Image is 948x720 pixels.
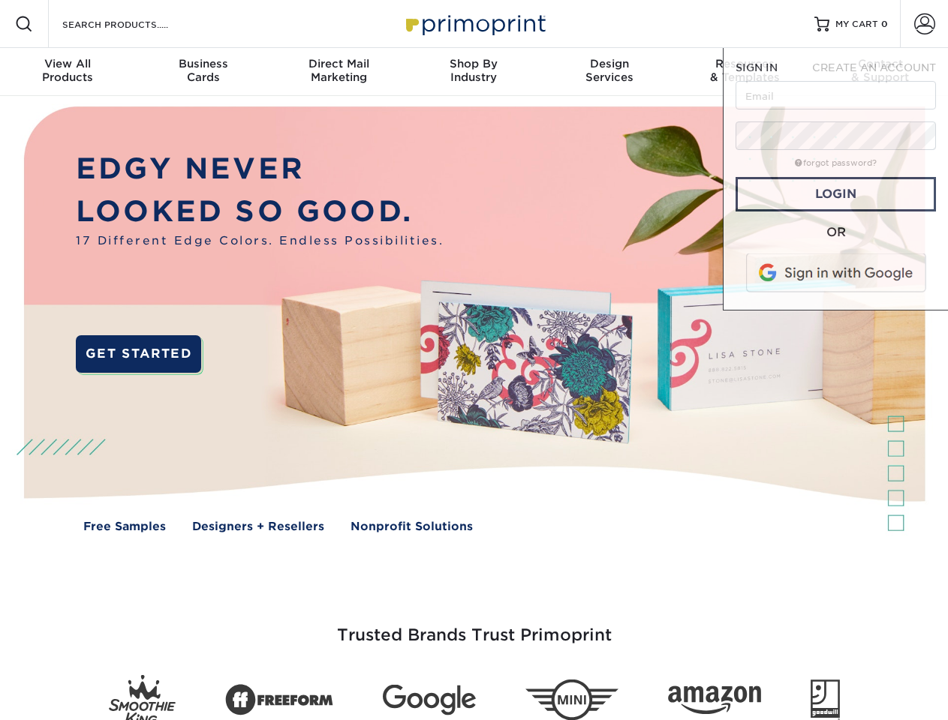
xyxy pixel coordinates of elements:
a: Designers + Resellers [192,518,324,535]
span: MY CART [835,18,878,31]
span: Business [135,57,270,70]
a: Free Samples [83,518,166,535]
p: EDGY NEVER [76,148,444,190]
input: SEARCH PRODUCTS..... [61,15,207,33]
span: 17 Different Edge Colors. Endless Possibilities. [76,232,444,250]
span: SIGN IN [736,61,778,73]
p: LOOKED SO GOOD. [76,190,444,233]
div: Marketing [271,57,406,84]
span: Design [542,57,677,70]
div: Services [542,57,677,84]
img: Google [383,685,476,715]
a: Login [736,177,936,211]
input: Email [736,81,936,109]
span: 0 [881,19,888,29]
a: BusinessCards [135,48,270,96]
a: Resources& Templates [677,48,812,96]
span: CREATE AN ACCOUNT [812,61,936,73]
span: Direct Mail [271,57,406,70]
img: Goodwill [811,679,840,720]
img: Amazon [668,686,761,715]
img: Primoprint [399,7,549,40]
a: Shop ByIndustry [406,48,541,96]
a: DesignServices [542,48,677,96]
h3: Trusted Brands Trust Primoprint [35,589,913,663]
a: forgot password? [795,158,877,168]
span: Resources [677,57,812,70]
a: Direct MailMarketing [271,48,406,96]
div: & Templates [677,57,812,84]
div: OR [736,223,936,241]
span: Shop By [406,57,541,70]
div: Cards [135,57,270,84]
div: Industry [406,57,541,84]
a: GET STARTED [76,335,201,373]
a: Nonprofit Solutions [351,518,473,535]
